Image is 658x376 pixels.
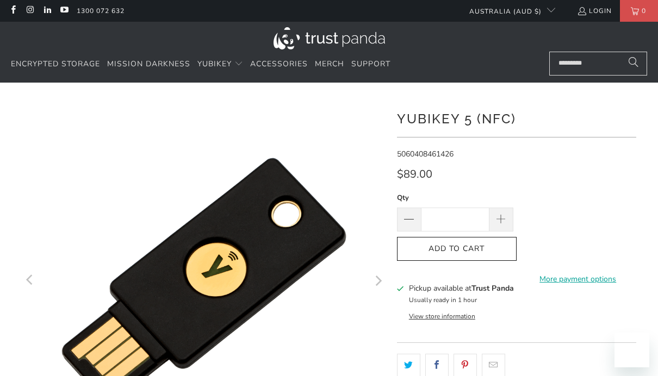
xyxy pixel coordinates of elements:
a: 1300 072 632 [77,5,125,17]
nav: Translation missing: en.navigation.header.main_nav [11,52,390,77]
a: More payment options [520,273,636,285]
span: $89.00 [397,167,432,181]
span: Mission Darkness [107,59,190,69]
small: Usually ready in 1 hour [409,296,477,304]
a: Login [577,5,612,17]
button: Search [620,52,647,76]
b: Trust Panda [471,283,514,293]
h1: YubiKey 5 (NFC) [397,107,636,129]
span: 5060408461426 [397,149,454,159]
a: Trust Panda Australia on Instagram [25,7,34,15]
span: Accessories [250,59,308,69]
span: Merch [315,59,344,69]
label: Qty [397,192,513,204]
a: Encrypted Storage [11,52,100,77]
summary: YubiKey [197,52,243,77]
button: Add to Cart [397,237,517,261]
iframe: Button to launch messaging window [614,333,649,367]
a: Trust Panda Australia on YouTube [59,7,69,15]
a: Support [351,52,390,77]
a: Mission Darkness [107,52,190,77]
a: Trust Panda Australia on Facebook [8,7,17,15]
a: Merch [315,52,344,77]
a: Accessories [250,52,308,77]
button: View store information [409,312,475,321]
a: Trust Panda Australia on LinkedIn [42,7,52,15]
input: Search... [549,52,647,76]
span: Support [351,59,390,69]
img: Trust Panda Australia [274,27,385,49]
h3: Pickup available at [409,283,514,294]
span: YubiKey [197,59,232,69]
span: Add to Cart [408,245,505,254]
span: Encrypted Storage [11,59,100,69]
